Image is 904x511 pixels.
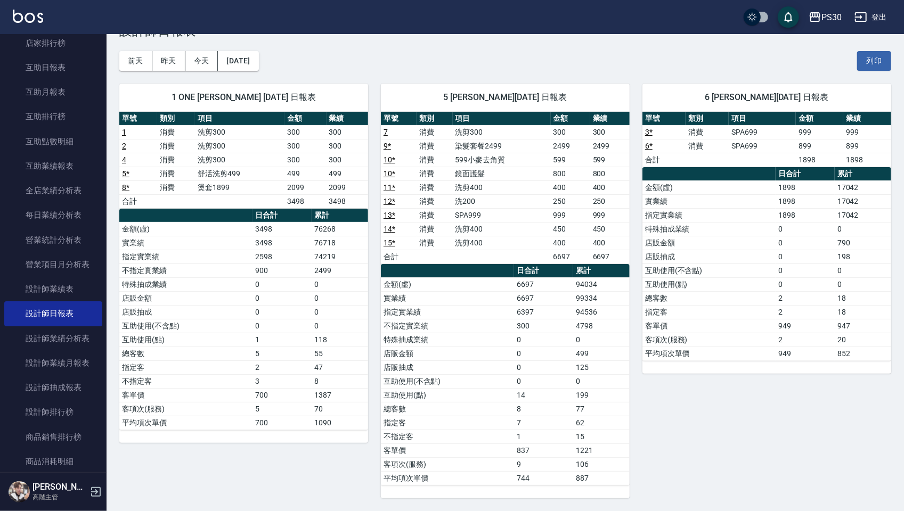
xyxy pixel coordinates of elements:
td: 9 [514,457,573,471]
button: 昨天 [152,51,185,71]
td: 0 [253,277,311,291]
th: 類別 [686,112,729,126]
img: Logo [13,10,43,23]
td: 55 [312,347,368,360]
span: 1 ONE [PERSON_NAME] [DATE] 日報表 [132,92,355,103]
td: 店販金額 [381,347,514,360]
td: 250 [551,194,590,208]
td: 0 [776,277,834,291]
td: 指定客 [642,305,776,319]
td: 店販金額 [642,236,776,250]
table: a dense table [642,112,891,167]
td: 燙套1899 [195,180,284,194]
td: 250 [590,194,630,208]
a: 互助月報表 [4,80,102,104]
td: 店販金額 [119,291,253,305]
td: 互助使用(點) [381,388,514,402]
span: 6 [PERSON_NAME][DATE] 日報表 [655,92,878,103]
th: 累計 [835,167,891,181]
td: 5 [253,347,311,360]
td: 洗剪400 [453,222,551,236]
td: 店販抽成 [119,305,253,319]
th: 業績 [590,112,630,126]
td: 0 [835,263,891,277]
td: 800 [590,167,630,180]
td: 0 [253,319,311,333]
td: 2499 [312,263,368,277]
button: [DATE] [218,51,258,71]
a: 設計師排行榜 [4,400,102,424]
td: 1898 [843,153,891,167]
td: SPA699 [729,139,796,153]
td: 實業績 [381,291,514,305]
td: 消費 [417,125,452,139]
a: 7 [384,128,388,136]
td: 總客數 [642,291,776,305]
th: 業績 [327,112,368,126]
td: 3 [253,374,311,388]
td: SPA699 [729,125,796,139]
td: 指定實業績 [381,305,514,319]
td: 887 [573,471,630,485]
a: 營業統計分析表 [4,228,102,252]
td: 300 [284,125,326,139]
td: 消費 [417,222,452,236]
td: 洗剪300 [453,125,551,139]
td: 3498 [253,236,311,250]
td: 總客數 [381,402,514,416]
td: 300 [284,139,326,153]
td: 900 [253,263,311,277]
td: 指定客 [381,416,514,430]
th: 累計 [573,264,630,278]
td: 76268 [312,222,368,236]
td: 106 [573,457,630,471]
td: 790 [835,236,891,250]
td: 舒活洗剪499 [195,167,284,180]
th: 累計 [312,209,368,222]
th: 金額 [796,112,844,126]
td: 消費 [686,125,729,139]
a: 設計師業績分析表 [4,326,102,351]
td: 消費 [417,139,452,153]
button: PS30 [804,6,846,28]
td: 0 [253,291,311,305]
td: 消費 [417,180,452,194]
td: 消費 [417,236,452,250]
td: 金額(虛) [642,180,776,194]
th: 業績 [843,112,891,126]
td: 互助使用(點) [642,277,776,291]
td: 0 [573,374,630,388]
td: 1898 [776,180,834,194]
td: 599 [551,153,590,167]
a: 每日業績分析表 [4,203,102,227]
td: 1898 [776,208,834,222]
td: 互助使用(不含點) [642,263,776,277]
td: 實業績 [119,236,253,250]
td: 0 [776,263,834,277]
a: 設計師業績月報表 [4,351,102,375]
td: 0 [312,277,368,291]
td: 18 [835,305,891,319]
td: 總客數 [119,347,253,360]
th: 項目 [453,112,551,126]
td: 洗剪300 [195,125,284,139]
td: 0 [312,305,368,319]
td: 合計 [119,194,157,208]
a: 全店業績分析表 [4,178,102,203]
td: 消費 [417,153,452,167]
td: 400 [590,180,630,194]
td: 店販抽成 [381,360,514,374]
td: 客單價 [381,443,514,457]
td: 互助使用(不含點) [381,374,514,388]
td: 14 [514,388,573,402]
td: 1898 [796,153,844,167]
td: 7 [514,416,573,430]
td: 599 [590,153,630,167]
td: 899 [796,139,844,153]
td: 450 [590,222,630,236]
td: 499 [327,167,368,180]
td: 合計 [381,250,417,263]
a: 設計師抽成報表 [4,375,102,400]
td: 300 [327,153,368,167]
td: 949 [776,347,834,360]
